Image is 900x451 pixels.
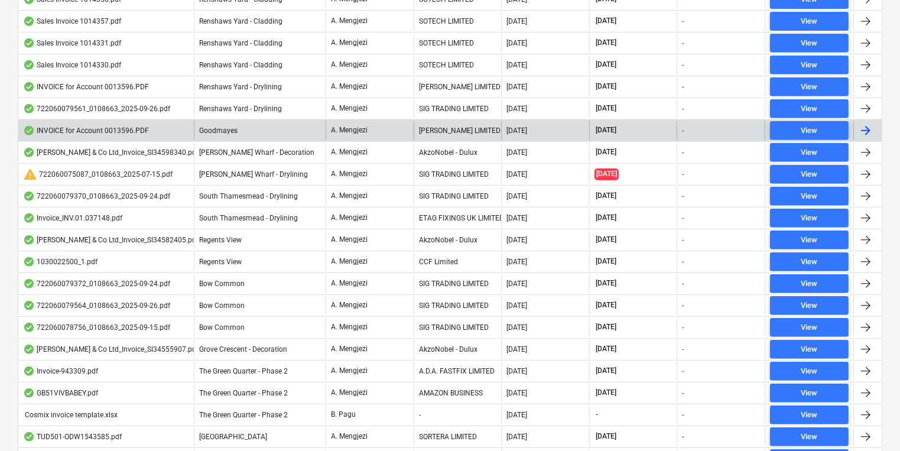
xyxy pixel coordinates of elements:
[506,367,527,375] div: [DATE]
[199,148,314,157] span: Montgomery's Wharf - Decoration
[770,187,849,206] button: View
[414,165,502,184] div: SIG TRADING LIMITED
[23,148,35,157] div: OCR finished
[682,83,684,91] div: -
[331,322,368,332] p: A. Mengjezi
[682,433,684,441] div: -
[23,301,35,310] div: OCR finished
[199,411,288,419] span: The Green Quarter - Phase 2
[801,321,818,335] div: View
[414,12,502,31] div: SOTECH LIMITED
[414,187,502,206] div: SIG TRADING LIMITED
[770,362,849,381] button: View
[801,387,818,400] div: View
[594,16,618,26] span: [DATE]
[682,214,684,222] div: -
[414,274,502,293] div: SIG TRADING LIMITED
[506,280,527,288] div: [DATE]
[331,235,368,245] p: A. Mengjezi
[23,323,35,332] div: OCR finished
[506,301,527,310] div: [DATE]
[801,255,818,269] div: View
[199,345,287,353] span: Grove Crescent - Decoration
[770,231,849,249] button: View
[199,192,298,200] span: South Thamesmead - Drylining
[23,235,199,245] div: [PERSON_NAME] & Co Ltd_Invoice_SI34582405.pdf
[23,345,35,354] div: OCR finished
[801,80,818,94] div: View
[414,362,502,381] div: A.D.A. FASTFIX LIMITED
[199,126,238,135] span: Goodmayes
[23,345,199,354] div: [PERSON_NAME] & Co Ltd_Invoice_SI34555907.pdf
[770,296,849,315] button: View
[506,214,527,222] div: [DATE]
[594,38,618,48] span: [DATE]
[23,148,199,157] div: [PERSON_NAME] & Co Ltd_Invoice_SI34598340.pdf
[199,433,267,441] span: Camden Goods Yard
[682,105,684,113] div: -
[23,279,170,288] div: 722060079372_0108663_2025-09-24.pdf
[331,431,368,442] p: A. Mengjezi
[594,388,618,398] span: [DATE]
[331,344,368,354] p: A. Mengjezi
[23,388,35,398] div: OCR finished
[414,252,502,271] div: CCF Limited
[331,169,368,179] p: A. Mengjezi
[199,280,245,288] span: Bow Common
[506,258,527,266] div: [DATE]
[506,170,527,179] div: [DATE]
[331,410,356,420] p: B. Pagu
[682,170,684,179] div: -
[506,192,527,200] div: [DATE]
[682,280,684,288] div: -
[682,126,684,135] div: -
[23,301,170,310] div: 722060079564_0108663_2025-09-26.pdf
[23,126,149,135] div: INVOICE for Account 0013596.PDF
[331,125,368,135] p: A. Mengjezi
[331,213,368,223] p: A. Mengjezi
[331,388,368,398] p: A. Mengjezi
[682,367,684,375] div: -
[199,105,282,113] span: Renshaws Yard - Drylining
[331,257,368,267] p: A. Mengjezi
[331,103,368,113] p: A. Mengjezi
[770,209,849,228] button: View
[23,257,35,267] div: OCR finished
[770,34,849,53] button: View
[682,192,684,200] div: -
[594,82,618,92] span: [DATE]
[23,432,35,442] div: OCR finished
[331,60,368,70] p: A. Mengjezi
[506,411,527,419] div: [DATE]
[770,427,849,446] button: View
[414,231,502,249] div: AkzoNobel - Dulux
[414,340,502,359] div: AkzoNobel - Dulux
[506,148,527,157] div: [DATE]
[594,278,618,288] span: [DATE]
[682,236,684,244] div: -
[331,38,368,48] p: A. Mengjezi
[414,143,502,162] div: AkzoNobel - Dulux
[199,389,288,397] span: The Green Quarter - Phase 2
[594,431,618,442] span: [DATE]
[770,56,849,74] button: View
[801,299,818,313] div: View
[506,105,527,113] div: [DATE]
[594,191,618,201] span: [DATE]
[331,16,368,26] p: A. Mengjezi
[506,433,527,441] div: [DATE]
[682,148,684,157] div: -
[23,104,170,113] div: 722060079561_0108663_2025-09-26.pdf
[801,408,818,422] div: View
[331,191,368,201] p: A. Mengjezi
[23,82,35,92] div: OCR finished
[841,394,900,451] iframe: Chat Widget
[23,167,173,181] div: 722060075087_0108663_2025-07-15.pdf
[506,39,527,47] div: [DATE]
[770,99,849,118] button: View
[770,405,849,424] button: View
[199,236,242,244] span: Regents View
[414,427,502,446] div: SORTERA LIMITED
[682,323,684,332] div: -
